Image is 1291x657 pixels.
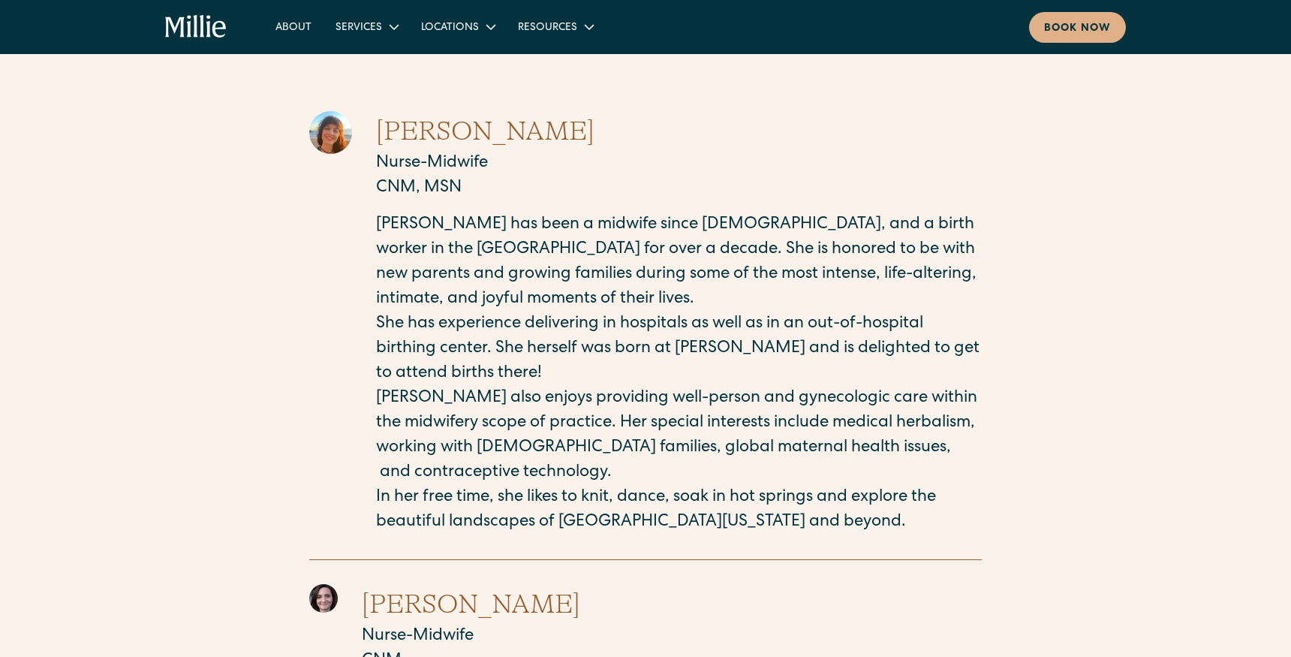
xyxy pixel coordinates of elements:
div: Resources [518,20,577,36]
p: CNM, MSN [376,176,982,201]
h2: [PERSON_NAME] [362,584,982,625]
a: home [165,15,227,39]
div: Locations [421,20,479,36]
p: She has experience delivering in hospitals as well as in an out-of-hospital birthing center. She ... [376,312,982,387]
div: Locations [409,14,506,39]
div: Resources [506,14,604,39]
p: Nurse-Midwife [376,152,982,176]
a: Book now [1029,12,1126,43]
p: [PERSON_NAME] also enjoys providing well-person and gynecologic care within the midwifery scope o... [376,387,982,486]
div: Services [324,14,409,39]
div: Services [336,20,382,36]
p: Nurse-Midwife [362,625,982,649]
div: Book now [1044,21,1111,37]
a: About [263,14,324,39]
h2: [PERSON_NAME] [376,111,982,152]
p: In her free time, she likes to knit, dance, soak in hot springs and explore the beautiful landsca... [376,486,982,535]
p: [PERSON_NAME] has been a midwife since [DEMOGRAPHIC_DATA], and a birth worker in the [GEOGRAPHIC_... [376,213,982,312]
